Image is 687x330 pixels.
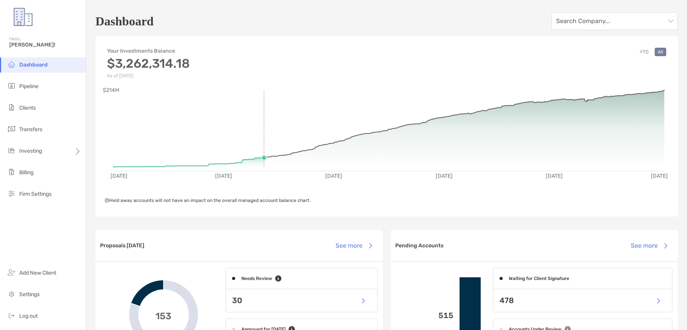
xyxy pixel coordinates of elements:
img: logout icon [7,311,16,320]
p: As of [DATE] [107,73,190,78]
span: [PERSON_NAME]! [9,42,81,48]
h4: Waiting for Client Signature [509,276,569,281]
span: Settings [19,291,40,298]
img: billing icon [7,167,16,177]
img: settings icon [7,289,16,298]
h3: Pending Accounts [395,242,443,249]
button: See more [330,237,378,254]
span: Dashboard [19,62,48,68]
span: Firm Settings [19,191,52,197]
h3: $3,262,314.18 [107,56,190,71]
text: [DATE] [325,173,342,179]
text: [DATE] [546,173,563,179]
span: Investing [19,148,42,154]
span: Transfers [19,126,42,133]
img: dashboard icon [7,60,16,69]
span: 153 [155,309,171,320]
span: Add New Client [19,270,56,276]
img: add_new_client icon [7,268,16,277]
img: Zoe Logo [9,3,37,31]
p: 478 [500,296,514,305]
p: 515 [397,311,453,320]
span: Pipeline [19,83,38,90]
img: firm-settings icon [7,189,16,198]
h4: Needs Review [241,276,272,281]
text: [DATE] [436,173,453,179]
span: Billing [19,169,33,176]
img: investing icon [7,146,16,155]
h3: Proposals [DATE] [100,242,144,249]
p: 30 [232,296,242,305]
button: See more [625,237,673,254]
h4: Your Investments Balance [107,48,190,54]
text: [DATE] [651,173,668,179]
button: YTD [637,48,652,56]
span: Held away accounts will not have an impact on the overall managed account balance chart. [105,198,311,203]
span: Log out [19,313,38,319]
button: All [655,48,666,56]
text: [DATE] [110,173,127,179]
span: Clients [19,105,36,111]
text: $214M [103,87,119,93]
img: pipeline icon [7,81,16,90]
img: transfers icon [7,124,16,133]
img: clients icon [7,103,16,112]
text: [DATE] [215,173,232,179]
h1: Dashboard [95,14,154,28]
